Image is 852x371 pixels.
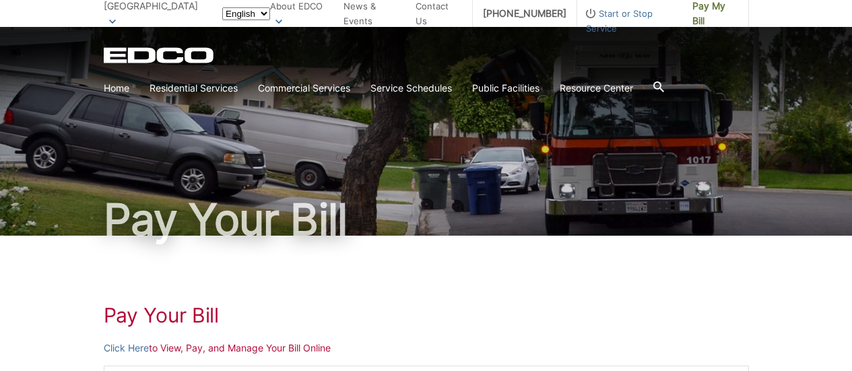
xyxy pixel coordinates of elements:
[104,341,749,356] p: to View, Pay, and Manage Your Bill Online
[104,303,749,327] h1: Pay Your Bill
[370,81,452,96] a: Service Schedules
[150,81,238,96] a: Residential Services
[560,81,633,96] a: Resource Center
[104,198,749,241] h1: Pay Your Bill
[104,47,216,63] a: EDCD logo. Return to the homepage.
[104,81,129,96] a: Home
[472,81,539,96] a: Public Facilities
[258,81,350,96] a: Commercial Services
[222,7,270,20] select: Select a language
[104,341,149,356] a: Click Here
